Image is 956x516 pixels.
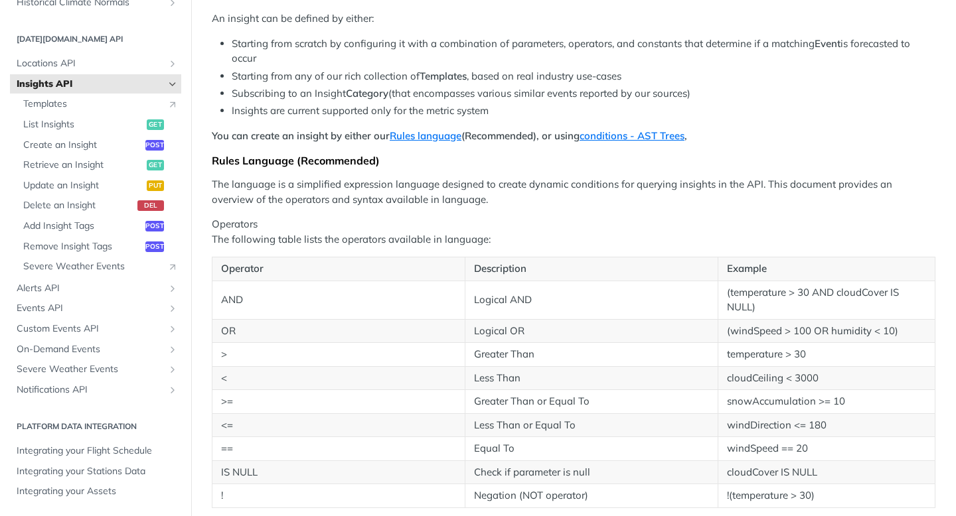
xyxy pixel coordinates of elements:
[23,159,143,172] span: Retrieve an Insight
[465,281,718,319] td: Logical AND
[167,364,178,375] button: Show subpages for Severe Weather Events
[212,484,465,508] td: !
[232,103,935,119] li: Insights are current supported only for the metric system
[23,220,142,233] span: Add Insight Tags
[10,279,181,298] a: Alerts APIShow subpages for Alerts API
[212,460,465,484] td: IS NULL
[167,99,178,109] i: Link
[17,485,178,498] span: Integrating your Assets
[17,343,164,356] span: On-Demand Events
[465,390,718,414] td: Greater Than or Equal To
[17,135,181,155] a: Create an Insightpost
[212,129,687,142] strong: You can create an insight by either our (Recommended), or using ,
[137,200,164,211] span: del
[17,302,164,315] span: Events API
[167,324,178,334] button: Show subpages for Custom Events API
[10,298,181,318] a: Events APIShow subpages for Events API
[232,69,935,84] li: Starting from any of our rich collection of , based on real industry use-cases
[17,322,164,336] span: Custom Events API
[212,177,935,207] p: The language is a simplified expression language designed to create dynamic conditions for queryi...
[147,160,164,170] span: get
[17,155,181,175] a: Retrieve an Insightget
[17,465,178,478] span: Integrating your Stations Data
[465,484,718,508] td: Negation (NOT operator)
[17,444,178,458] span: Integrating your Flight Schedule
[718,366,935,390] td: cloudCeiling < 3000
[145,140,164,151] span: post
[145,241,164,252] span: post
[147,119,164,130] span: get
[718,413,935,437] td: windDirection <= 180
[212,390,465,414] td: >=
[465,366,718,390] td: Less Than
[815,37,840,50] strong: Event
[167,283,178,294] button: Show subpages for Alerts API
[390,129,461,142] a: Rules language
[23,179,143,192] span: Update an Insight
[718,484,935,508] td: !(temperature > 30)
[718,319,935,343] td: (windSpeed > 100 OR humidity < 10)
[232,36,935,66] li: Starting from scratch by configuring it with a combination of parameters, operators, and constant...
[10,359,181,379] a: Severe Weather EventsShow subpages for Severe Weather Events
[17,176,181,196] a: Update an Insightput
[232,86,935,101] li: Subscribing to an Insight (that encompasses various similar events reported by our sources)
[212,257,465,281] th: Operator
[167,344,178,355] button: Show subpages for On-Demand Events
[212,343,465,367] td: >
[17,196,181,216] a: Delete an Insightdel
[23,97,161,111] span: Templates
[212,217,935,247] p: Operators The following table lists the operators available in language:
[10,380,181,400] a: Notifications APIShow subpages for Notifications API
[10,441,181,461] a: Integrating your Flight Schedule
[718,257,935,281] th: Example
[17,115,181,135] a: List Insightsget
[10,54,181,74] a: Locations APIShow subpages for Locations API
[23,139,142,152] span: Create an Insight
[10,482,181,501] a: Integrating your Assets
[147,180,164,191] span: put
[465,413,718,437] td: Less Than or Equal To
[718,281,935,319] td: (temperature > 30 AND cloudCover IS NULL)
[212,366,465,390] td: <
[17,257,181,277] a: Severe Weather EventsLink
[167,58,178,69] button: Show subpages for Locations API
[17,282,164,295] span: Alerts API
[10,420,181,432] h2: Platform DATA integration
[10,462,181,482] a: Integrating your Stations Data
[420,70,467,82] strong: Templates
[17,383,164,397] span: Notifications API
[212,281,465,319] td: AND
[718,343,935,367] td: temperature > 30
[17,94,181,114] a: TemplatesLink
[465,437,718,461] td: Equal To
[17,57,164,70] span: Locations API
[23,240,142,253] span: Remove Insight Tags
[23,118,143,131] span: List Insights
[718,437,935,461] td: windSpeed == 20
[23,260,161,273] span: Severe Weather Events
[17,363,164,376] span: Severe Weather Events
[465,257,718,281] th: Description
[167,303,178,314] button: Show subpages for Events API
[212,413,465,437] td: <=
[212,154,935,167] div: Rules Language (Recommended)
[212,437,465,461] td: ==
[145,221,164,231] span: post
[580,129,684,142] a: conditions - AST Trees
[167,261,178,272] i: Link
[465,343,718,367] td: Greater Than
[17,216,181,236] a: Add Insight Tagspost
[23,199,134,212] span: Delete an Insight
[17,78,164,91] span: Insights API
[346,87,388,99] strong: Category
[212,319,465,343] td: OR
[10,340,181,359] a: On-Demand EventsShow subpages for On-Demand Events
[465,460,718,484] td: Check if parameter is null
[10,319,181,339] a: Custom Events APIShow subpages for Custom Events API
[212,11,935,27] p: An insight can be defined by either:
[167,385,178,395] button: Show subpages for Notifications API
[10,33,181,45] h2: [DATE][DOMAIN_NAME] API
[718,460,935,484] td: cloudCover IS NULL
[465,319,718,343] td: Logical OR
[17,237,181,257] a: Remove Insight Tagspost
